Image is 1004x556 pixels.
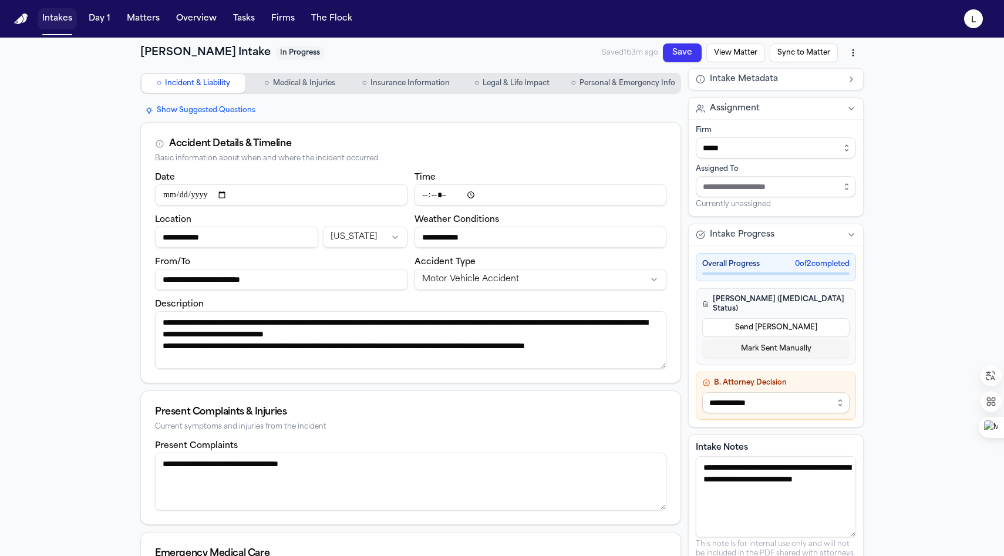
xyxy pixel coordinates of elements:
button: Go to Personal & Emergency Info [567,74,680,93]
button: Save [663,43,702,62]
button: The Flock [306,8,357,29]
button: Tasks [228,8,260,29]
div: Present Complaints & Injuries [155,405,666,419]
span: Medical & Injuries [273,79,335,88]
label: Time [415,173,436,182]
span: ○ [571,77,576,89]
button: Assignment [689,98,863,119]
button: Mark Sent Manually [702,339,850,358]
button: Firms [267,8,299,29]
button: Go to Incident & Liability [141,74,245,93]
span: ○ [362,77,366,89]
div: Accident Details & Timeline [169,137,291,151]
label: Intake Notes [696,442,856,454]
h4: [PERSON_NAME] ([MEDICAL_DATA] Status) [702,295,850,314]
button: Go to Legal & Life Impact [460,74,564,93]
img: Finch Logo [14,14,28,25]
span: Overall Progress [702,260,760,269]
input: Select firm [696,137,856,159]
a: Home [14,14,28,25]
input: Assign to staff member [696,176,856,197]
button: Intake Metadata [689,69,863,90]
span: Personal & Emergency Info [580,79,675,88]
label: Present Complaints [155,442,238,450]
button: Go to Insurance Information [354,74,458,93]
div: Firm [696,126,856,135]
span: ○ [474,77,479,89]
button: Day 1 [84,8,115,29]
span: Currently unassigned [696,200,771,209]
label: From/To [155,258,190,267]
button: Sync to Matter [770,43,838,62]
button: Go to Medical & Injuries [248,74,352,93]
input: Incident time [415,184,667,205]
span: Intake Progress [710,229,774,241]
h4: B. Attorney Decision [702,378,850,387]
div: Current symptoms and injuries from the incident [155,423,666,432]
textarea: Incident description [155,311,666,369]
label: Location [155,215,191,224]
span: Insurance Information [370,79,450,88]
span: ○ [157,77,161,89]
h1: [PERSON_NAME] Intake [140,45,271,61]
label: Accident Type [415,258,476,267]
input: Incident date [155,184,407,205]
span: Legal & Life Impact [483,79,550,88]
input: Incident location [155,227,318,248]
label: Weather Conditions [415,215,499,224]
button: Send [PERSON_NAME] [702,318,850,337]
text: L [971,16,976,24]
span: In Progress [275,46,325,60]
div: Assigned To [696,164,856,174]
label: Date [155,173,175,182]
button: Show Suggested Questions [140,103,260,117]
button: Matters [122,8,164,29]
span: Incident & Liability [165,79,230,88]
button: More actions [843,42,864,63]
span: Saved 163m ago [602,48,658,58]
span: Intake Metadata [710,73,778,85]
button: Overview [171,8,221,29]
button: View Matter [706,43,765,62]
span: Assignment [710,103,760,114]
div: Basic information about when and where the incident occurred [155,154,666,163]
button: Intake Progress [689,224,863,245]
textarea: Present complaints [155,453,666,510]
span: 0 of 2 completed [795,260,850,269]
input: From/To destination [155,269,407,290]
textarea: Intake notes [696,456,856,537]
button: Intakes [38,8,77,29]
label: Description [155,300,204,309]
button: Incident state [323,227,407,248]
span: ○ [264,77,269,89]
input: Weather conditions [415,227,667,248]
